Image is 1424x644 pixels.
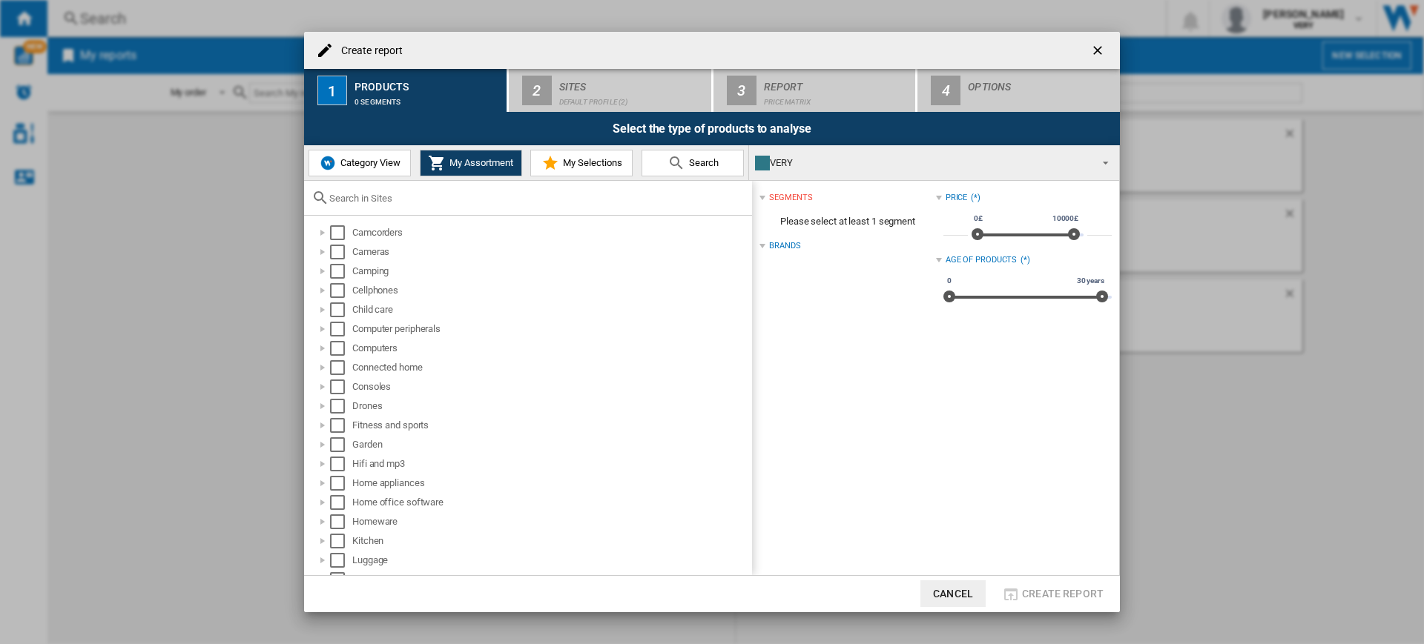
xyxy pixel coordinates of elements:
[946,254,1018,266] div: Age of products
[352,264,750,279] div: Camping
[330,360,352,375] md-checkbox: Select
[920,580,986,607] button: Cancel
[330,225,352,240] md-checkbox: Select
[355,90,501,106] div: 0 segments
[330,553,352,568] md-checkbox: Select
[352,495,750,510] div: Home office software
[1075,275,1107,287] span: 30 years
[352,379,750,394] div: Consoles
[420,150,522,176] button: My Assortment
[1050,213,1081,225] span: 10000£
[1084,36,1114,65] button: getI18NText('BUTTONS.CLOSE_DIALOG')
[319,154,337,172] img: wiser-icon-blue.png
[330,302,352,317] md-checkbox: Select
[330,514,352,529] md-checkbox: Select
[522,76,552,105] div: 2
[685,157,719,168] span: Search
[559,157,622,168] span: My Selections
[330,399,352,414] md-checkbox: Select
[530,150,633,176] button: My Selections
[352,225,750,240] div: Camcorders
[352,437,750,452] div: Garden
[509,69,713,112] button: 2 Sites Default profile (2)
[352,572,750,587] div: Power tools
[968,75,1114,90] div: Options
[329,193,745,204] input: Search in Sites
[352,553,750,568] div: Luggage
[337,157,400,168] span: Category View
[330,534,352,548] md-checkbox: Select
[972,213,985,225] span: 0£
[330,341,352,356] md-checkbox: Select
[352,283,750,298] div: Cellphones
[330,572,352,587] md-checkbox: Select
[759,208,935,236] span: Please select at least 1 segment
[330,379,352,394] md-checkbox: Select
[769,192,812,204] div: segments
[764,75,910,90] div: Report
[559,90,705,106] div: Default profile (2)
[352,245,750,259] div: Cameras
[352,514,750,529] div: Homeware
[317,76,347,105] div: 1
[304,112,1120,145] div: Select the type of products to analyse
[755,153,1090,173] div: VERY
[330,457,352,471] md-checkbox: Select
[642,150,744,176] button: Search
[446,157,513,168] span: My Assortment
[352,476,750,491] div: Home appliances
[1022,588,1104,600] span: Create report
[727,76,756,105] div: 3
[330,264,352,279] md-checkbox: Select
[330,495,352,510] md-checkbox: Select
[330,476,352,491] md-checkbox: Select
[352,322,750,336] div: Computer peripherals
[352,302,750,317] div: Child care
[330,437,352,452] md-checkbox: Select
[355,75,501,90] div: Products
[1090,43,1108,61] ng-md-icon: getI18NText('BUTTONS.CLOSE_DIALOG')
[764,90,910,106] div: Price Matrix
[304,69,508,112] button: 1 Products 0 segments
[559,75,705,90] div: Sites
[330,283,352,298] md-checkbox: Select
[945,275,954,287] span: 0
[330,322,352,336] md-checkbox: Select
[334,44,403,59] h4: Create report
[352,418,750,433] div: Fitness and sports
[352,534,750,548] div: Kitchen
[309,150,411,176] button: Category View
[998,580,1108,607] button: Create report
[713,69,917,112] button: 3 Report Price Matrix
[352,457,750,471] div: Hifi and mp3
[917,69,1120,112] button: 4 Options
[352,399,750,414] div: Drones
[352,360,750,375] div: Connected home
[946,192,968,204] div: Price
[769,240,800,252] div: Brands
[352,341,750,356] div: Computers
[330,245,352,259] md-checkbox: Select
[931,76,960,105] div: 4
[330,418,352,433] md-checkbox: Select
